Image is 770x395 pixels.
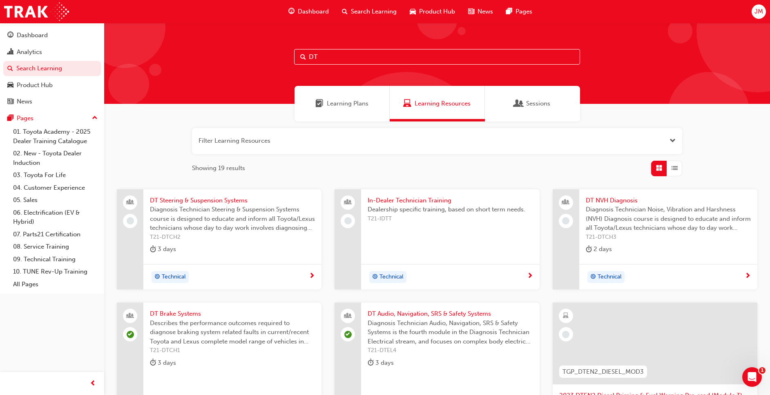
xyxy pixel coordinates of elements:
[485,86,580,121] a: SessionsSessions
[150,309,315,319] span: DT Brake Systems
[752,4,766,19] button: JM
[745,273,751,280] span: next-icon
[335,3,403,20] a: search-iconSearch Learning
[10,278,101,291] a: All Pages
[315,99,324,108] span: Learning Plans
[7,65,13,72] span: search-icon
[10,228,101,241] a: 07. Parts21 Certification
[282,3,335,20] a: guage-iconDashboard
[7,115,13,122] span: pages-icon
[294,49,580,65] input: Search...
[586,244,592,254] span: duration-icon
[344,331,352,338] span: learningRecordVerb_ATTEND-icon
[150,233,315,242] span: T21-DTCH2
[7,49,13,56] span: chart-icon
[92,113,98,123] span: up-icon
[586,233,751,242] span: T21-DTCH3
[742,367,762,387] iframe: Intercom live chat
[17,114,33,123] div: Pages
[3,111,101,126] button: Pages
[17,81,53,90] div: Product Hub
[162,272,186,282] span: Technical
[598,272,622,282] span: Technical
[351,7,397,16] span: Search Learning
[462,3,500,20] a: news-iconNews
[590,272,596,283] span: target-icon
[379,272,404,282] span: Technical
[562,367,644,377] span: TGP_DTEN2_DIESEL_MOD3
[3,94,101,109] a: News
[10,169,101,182] a: 03. Toyota For Life
[3,28,101,43] a: Dashboard
[562,331,569,338] span: learningRecordVerb_NONE-icon
[368,358,394,368] div: 3 days
[410,7,416,17] span: car-icon
[298,7,329,16] span: Dashboard
[150,196,315,205] span: DT Steering & Suspension Systems
[150,205,315,233] span: Diagnosis Technician Steering & Suspension Systems course is designed to educate and inform all T...
[478,7,493,16] span: News
[670,136,676,146] button: Open the filter
[327,99,368,108] span: Learning Plans
[10,206,101,228] a: 06. Electrification (EV & Hybrid)
[10,182,101,194] a: 04. Customer Experience
[516,7,532,16] span: Pages
[368,358,374,368] span: duration-icon
[127,331,134,338] span: learningRecordVerb_ATTEND-icon
[192,164,245,173] span: Showing 19 results
[7,32,13,39] span: guage-icon
[403,99,411,108] span: Learning Resources
[672,164,678,173] span: List
[150,244,176,254] div: 3 days
[586,205,751,233] span: Diagnosis Technician Noise, Vibration and Harshness (NVH) Diagnosis course is designed to educate...
[562,217,569,224] span: learningRecordVerb_NONE-icon
[10,265,101,278] a: 10. TUNE Rev-Up Training
[342,7,348,17] span: search-icon
[150,346,315,355] span: T21-DTCH1
[403,3,462,20] a: car-iconProduct Hub
[656,164,662,173] span: Grid
[295,86,390,121] a: Learning PlansLearning Plans
[344,217,352,224] span: learningRecordVerb_NONE-icon
[3,45,101,60] a: Analytics
[415,99,471,108] span: Learning Resources
[3,78,101,93] a: Product Hub
[17,47,42,57] div: Analytics
[127,217,134,224] span: learningRecordVerb_NONE-icon
[90,379,96,389] span: prev-icon
[390,86,485,121] a: Learning ResourcesLearning Resources
[526,99,550,108] span: Sessions
[368,196,533,205] span: In-Dealer Technician Training
[127,197,133,208] span: people-icon
[154,272,160,283] span: target-icon
[506,7,512,17] span: pages-icon
[300,52,306,62] span: Search
[309,273,315,280] span: next-icon
[10,240,101,253] a: 08. Service Training
[368,214,533,224] span: T21-IDTT
[3,61,101,76] a: Search Learning
[150,358,156,368] span: duration-icon
[563,197,569,208] span: people-icon
[3,26,101,111] button: DashboardAnalyticsSearch LearningProduct HubNews
[468,7,474,17] span: news-icon
[368,205,533,214] span: Dealership specific training, based on short term needs.
[10,194,101,206] a: 05. Sales
[7,82,13,89] span: car-icon
[150,319,315,346] span: Describes the performance outcomes required to diagnose braking system related faults in current/...
[368,309,533,319] span: DT Audio, Navigation, SRS & Safety Systems
[586,244,612,254] div: 2 days
[500,3,539,20] a: pages-iconPages
[345,311,351,321] span: people-icon
[754,7,763,16] span: JM
[4,2,69,21] img: Trak
[10,253,101,266] a: 09. Technical Training
[150,358,176,368] div: 3 days
[117,189,321,290] a: DT Steering & Suspension SystemsDiagnosis Technician Steering & Suspension Systems course is desi...
[553,189,757,290] a: DT NVH DiagnosisDiagnosis Technician Noise, Vibration and Harshness (NVH) Diagnosis course is des...
[335,189,539,290] a: In-Dealer Technician TrainingDealership specific training, based on short term needs.T21-IDTTtarg...
[10,126,101,147] a: 01. Toyota Academy - 2025 Dealer Training Catalogue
